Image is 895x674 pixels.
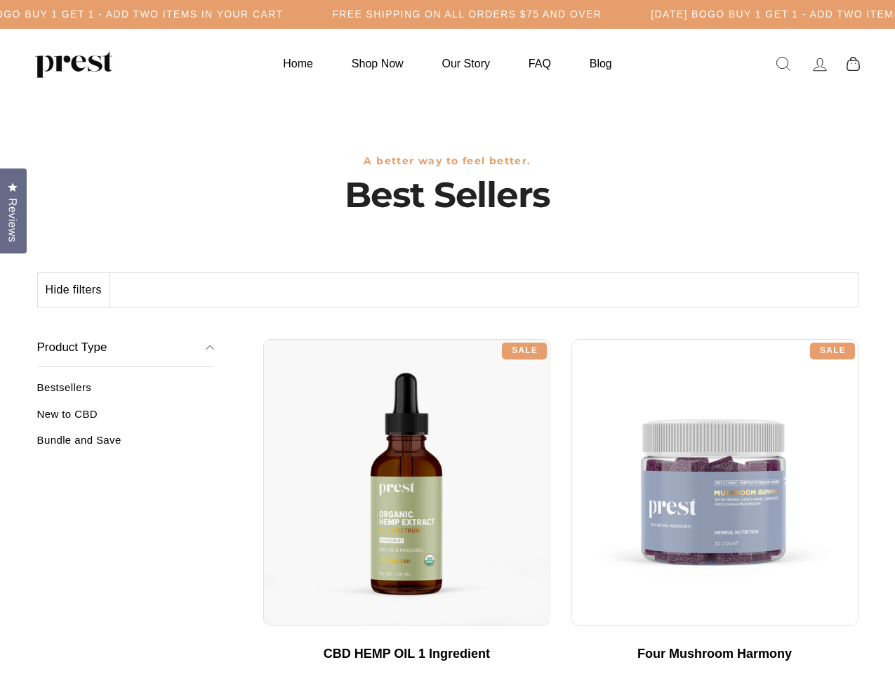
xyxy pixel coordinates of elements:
[37,434,215,457] a: Bundle and Save
[265,50,629,77] ul: Primary
[37,408,215,431] a: New to CBD
[4,198,22,242] span: Reviews
[572,50,630,77] a: Blog
[332,8,602,20] h5: Free Shipping on all orders $75 and over
[511,50,569,77] a: FAQ
[334,50,421,77] a: Shop Now
[265,50,331,77] a: Home
[37,155,858,167] h3: A better way to feel better.
[277,647,536,662] div: CBD HEMP OIL 1 Ingredient
[37,174,858,216] h1: Best Sellers
[810,343,855,359] div: Sale
[585,647,844,662] div: Four Mushroom Harmony
[37,381,215,404] a: Bestsellers
[37,329,215,368] button: Product Type
[38,273,110,307] button: Hide filters
[502,343,547,359] div: Sale
[425,50,508,77] a: Our Story
[35,50,112,78] img: PREST ORGANICS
